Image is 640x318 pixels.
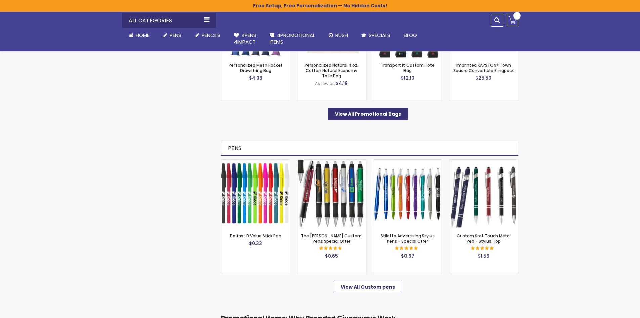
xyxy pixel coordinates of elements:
[471,246,495,251] div: 100%
[263,28,322,50] a: 4PROMOTIONALITEMS
[401,75,414,81] span: $12.10
[322,28,355,43] a: Rush
[397,28,424,43] a: Blog
[328,108,408,120] a: View All Promotional Bags
[249,240,262,247] span: $0.33
[404,32,417,39] span: Blog
[381,62,435,73] a: TranSport It Custom Tote Bag
[122,13,216,28] div: All Categories
[202,32,220,39] span: Pencils
[249,75,262,81] span: $4.98
[478,253,489,259] span: $1.56
[188,28,227,43] a: Pencils
[234,32,256,45] span: 4Pens 4impact
[449,159,518,165] a: Custom Soft Touch Metal Pen - Stylus Top
[325,253,338,259] span: $0.65
[122,28,156,43] a: Home
[335,111,401,117] span: View All Promotional Bags
[315,81,335,86] span: As low as
[297,159,366,165] a: The Barton Custom Pens Special Offer
[221,160,290,228] img: Belfast B Value Stick Pen
[381,233,435,244] a: Stiletto Advertising Stylus Pens - Special Offer
[136,32,150,39] span: Home
[373,160,442,228] img: Stiletto Advertising Stylus Pens - Special Offer
[449,160,518,228] img: Custom Soft Touch Metal Pen - Stylus Top
[341,284,395,290] span: View All Custom pens
[475,75,492,81] span: $25.50
[373,159,442,165] a: Stiletto Advertising Stylus Pens - Special Offer
[170,32,181,39] span: Pens
[453,62,514,73] a: Imprinted KAPSTON® Town Square Convertible Slingpack
[355,28,397,43] a: Specials
[335,32,348,39] span: Rush
[221,159,290,165] a: Belfast B Value Stick Pen
[334,281,402,293] a: View All Custom pens
[221,141,518,156] h2: Pens
[229,62,283,73] a: Personalized Mesh Pocket Drawstring Bag
[230,233,281,239] a: Belfast B Value Stick Pen
[319,246,343,251] div: 100%
[336,80,348,87] span: $4.19
[401,253,414,259] span: $0.67
[369,32,390,39] span: Specials
[270,32,315,45] span: 4PROMOTIONAL ITEMS
[156,28,188,43] a: Pens
[305,62,358,79] a: Personalized Natural 4 oz. Cotton Natural Economy Tote Bag
[297,160,366,228] img: The Barton Custom Pens Special Offer
[227,28,263,50] a: 4Pens4impact
[301,233,362,244] a: The [PERSON_NAME] Custom Pens Special Offer
[457,233,511,244] a: Custom Soft Touch Metal Pen - Stylus Top
[395,246,419,251] div: 100%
